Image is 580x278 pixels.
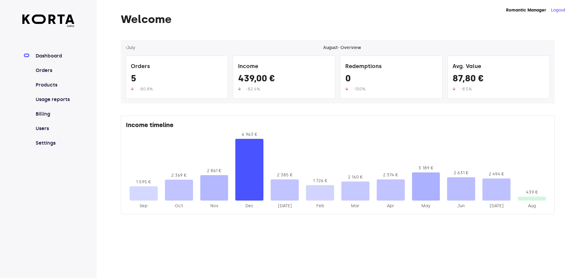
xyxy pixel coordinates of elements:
[34,67,75,74] a: Orders
[447,203,475,209] div: 2025-Jun
[22,24,75,28] span: beta
[482,203,511,209] div: 2025-Jul
[131,87,134,90] img: up
[306,203,334,209] div: 2025-Feb
[130,203,158,209] div: 2024-Sep
[131,73,223,86] div: 5
[341,174,369,180] div: 2 160 €
[200,168,228,174] div: 2 861 €
[518,203,546,209] div: 2025-Aug
[271,203,299,209] div: 2025-Jan
[412,165,440,171] div: 3 189 €
[22,15,75,24] img: Korta
[126,45,135,51] button: ‹July
[345,61,437,73] div: Redemptions
[518,189,546,195] div: 439 €
[34,125,75,132] a: Users
[551,7,565,13] button: Logout
[130,179,158,185] div: 1 595 €
[460,87,472,92] span: -8.5%
[34,110,75,118] a: Billing
[238,61,330,73] div: Income
[453,87,456,90] img: up
[306,178,334,184] div: 1 726 €
[126,121,549,132] div: Income timeline
[238,73,330,86] div: 439,00 €
[34,81,75,89] a: Products
[412,203,440,209] div: 2025-May
[22,15,75,28] a: beta
[271,172,299,178] div: 2 385 €
[377,203,405,209] div: 2025-Apr
[345,87,348,90] img: up
[139,87,153,92] span: -80.8%
[506,8,546,13] strong: Romantic Manager
[482,171,511,177] div: 2 494 €
[121,13,555,25] h1: Welcome
[165,203,193,209] div: 2024-Oct
[377,172,405,178] div: 2 374 €
[323,45,361,51] div: August - Overview
[200,203,228,209] div: 2024-Nov
[341,203,369,209] div: 2025-Mar
[453,61,545,73] div: Avg. Value
[238,87,241,90] img: up
[235,203,263,209] div: 2024-Dec
[447,170,475,176] div: 2 631 €
[235,132,263,138] div: 6 963 €
[34,139,75,147] a: Settings
[246,87,260,92] span: -82.4%
[131,61,223,73] div: Orders
[345,73,437,86] div: 0
[34,52,75,60] a: Dashboard
[453,73,545,86] div: 87,80 €
[34,96,75,103] a: Usage reports
[165,172,193,178] div: 2 369 €
[353,87,366,92] span: -100%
